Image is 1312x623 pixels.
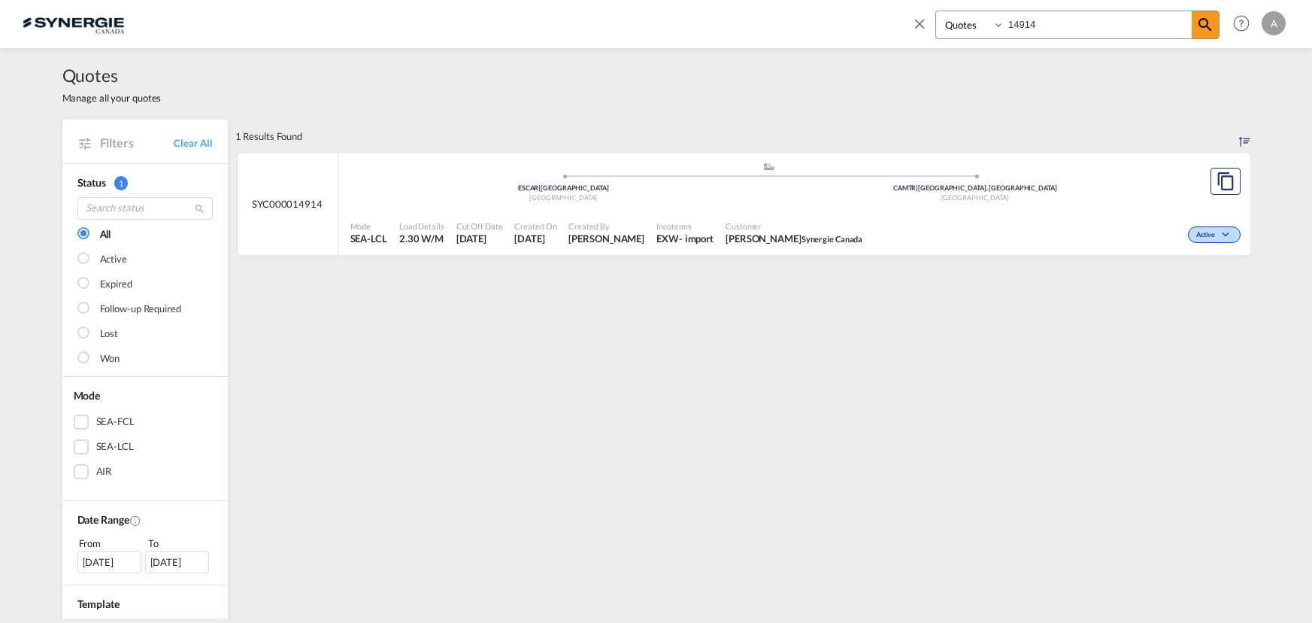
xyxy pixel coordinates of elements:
[235,120,303,153] div: 1 Results Found
[1217,172,1235,190] md-icon: assets/icons/custom/copyQuote.svg
[911,15,928,32] md-icon: icon-close
[74,415,217,430] md-checkbox: SEA-FCL
[238,153,1250,256] div: SYC000014914 assets/icons/custom/ship-fill.svgassets/icons/custom/roll-o-plane.svgOriginCartagena...
[656,232,679,245] div: EXW
[23,7,124,41] img: 1f56c880d42311ef80fc7dca854c8e59.png
[1262,11,1286,35] div: A
[679,232,714,245] div: - import
[1196,16,1214,34] md-icon: icon-magnify
[77,175,213,190] div: Status 1
[100,135,174,151] span: Filters
[893,184,1057,192] span: CAMTR [GEOGRAPHIC_DATA], [GEOGRAPHIC_DATA]
[74,439,217,454] md-checkbox: SEA-LCL
[1004,11,1192,38] input: Enter Quotation Number
[100,351,120,366] div: Won
[74,389,101,402] span: Mode
[1192,11,1219,38] span: icon-magnify
[145,551,209,573] div: [DATE]
[801,234,863,244] span: Synergie Canada
[514,220,556,232] span: Created On
[726,232,862,245] span: Edouard Doyon Synergie Canada
[941,193,1009,202] span: [GEOGRAPHIC_DATA]
[399,232,444,245] span: 2.30 W/M
[538,184,541,192] span: |
[252,197,323,211] span: SYC000014914
[96,415,135,430] div: SEA-FCL
[529,193,597,202] span: [GEOGRAPHIC_DATA]
[760,163,778,170] md-icon: assets/icons/custom/ship-fill.svg
[74,464,217,479] md-checkbox: AIR
[456,232,503,245] span: 19 Sep 2025
[726,220,862,232] span: Customer
[77,513,129,526] span: Date Range
[77,197,213,220] input: Search status
[77,176,106,189] span: Status
[514,232,556,245] span: 19 Sep 2025
[77,551,141,573] div: [DATE]
[350,220,387,232] span: Mode
[456,220,503,232] span: Cut Off Date
[114,176,128,190] span: 1
[1210,168,1241,195] button: Copy Quote
[399,220,444,232] span: Load Details
[1219,231,1237,239] md-icon: icon-chevron-down
[96,464,112,479] div: AIR
[518,184,609,192] span: ESCAR [GEOGRAPHIC_DATA]
[147,536,213,551] div: To
[100,277,132,292] div: Expired
[656,220,714,232] span: Incoterms
[911,11,935,47] span: icon-close
[916,184,918,192] span: |
[96,439,134,454] div: SEA-LCL
[100,227,111,242] div: All
[194,203,205,214] md-icon: icon-magnify
[62,63,162,87] span: Quotes
[1188,226,1240,243] div: Change Status Here
[129,515,141,527] md-icon: Created On
[77,597,120,610] span: Template
[568,220,644,232] span: Created By
[174,136,212,150] a: Clear All
[77,536,213,573] span: From To [DATE][DATE]
[100,327,119,342] div: Lost
[77,536,144,551] div: From
[1239,120,1250,153] div: Sort by: Created On
[656,232,714,245] div: EXW import
[100,302,181,317] div: Follow-up Required
[1229,11,1254,36] span: Help
[350,232,387,245] span: SEA-LCL
[62,91,162,105] span: Manage all your quotes
[1229,11,1262,38] div: Help
[568,232,644,245] span: Adriana Groposila
[100,252,127,267] div: Active
[1196,230,1218,241] span: Active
